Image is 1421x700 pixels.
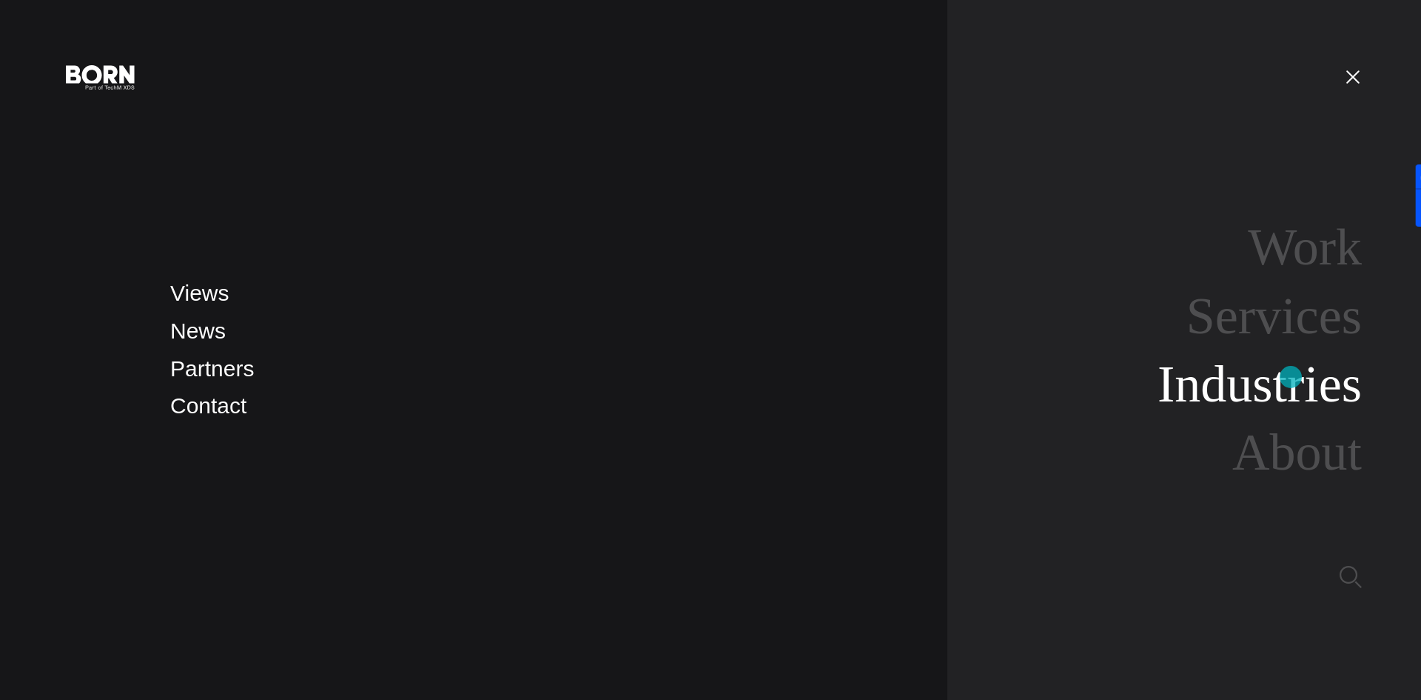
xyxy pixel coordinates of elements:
a: Services [1186,287,1362,344]
a: Work [1248,219,1362,276]
a: News [170,319,226,343]
a: Industries [1158,356,1362,413]
a: Partners [170,356,254,381]
a: Views [170,281,229,305]
img: Search [1340,566,1362,588]
a: Contact [170,393,246,418]
button: Open [1335,61,1371,92]
a: About [1232,424,1362,481]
